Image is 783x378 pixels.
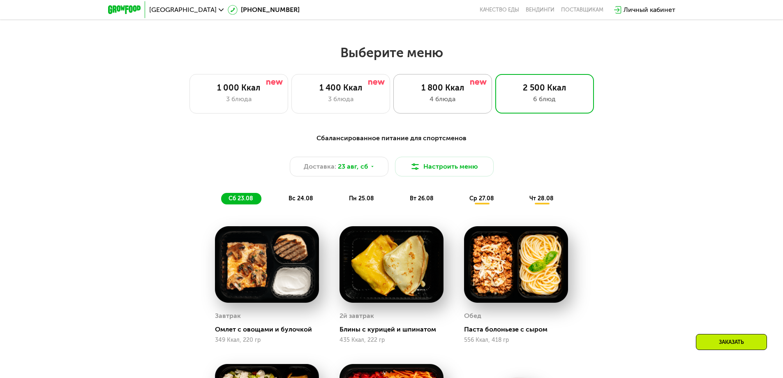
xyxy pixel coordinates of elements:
div: 1 000 Ккал [198,83,279,93]
div: Паста болоньезе с сыром [464,325,575,334]
span: сб 23.08 [229,195,253,202]
div: 2й завтрак [340,310,374,322]
span: Доставка: [304,162,336,172]
div: 3 блюда [300,94,381,104]
a: [PHONE_NUMBER] [228,5,300,15]
span: вт 26.08 [410,195,434,202]
div: 2 500 Ккал [504,83,585,93]
div: 556 Ккал, 418 гр [464,337,568,343]
div: Сбалансированное питание для спортсменов [148,133,635,144]
div: 349 Ккал, 220 гр [215,337,319,343]
div: Личный кабинет [624,5,675,15]
div: 1 800 Ккал [402,83,483,93]
span: пн 25.08 [349,195,374,202]
span: [GEOGRAPHIC_DATA] [149,7,217,13]
span: вс 24.08 [289,195,313,202]
div: Завтрак [215,310,241,322]
span: ср 27.08 [469,195,494,202]
div: 6 блюд [504,94,585,104]
div: 3 блюда [198,94,279,104]
div: Обед [464,310,481,322]
div: 435 Ккал, 222 гр [340,337,443,343]
div: Заказать [696,334,767,350]
div: 1 400 Ккал [300,83,381,93]
div: 4 блюда [402,94,483,104]
div: Омлет с овощами и булочкой [215,325,326,334]
h2: Выберите меню [26,44,757,61]
button: Настроить меню [395,157,494,176]
span: 23 авг, сб [338,162,368,172]
a: Вендинги [526,7,554,13]
span: чт 28.08 [529,195,554,202]
div: Блины с курицей и шпинатом [340,325,450,334]
a: Качество еды [480,7,519,13]
div: поставщикам [561,7,603,13]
